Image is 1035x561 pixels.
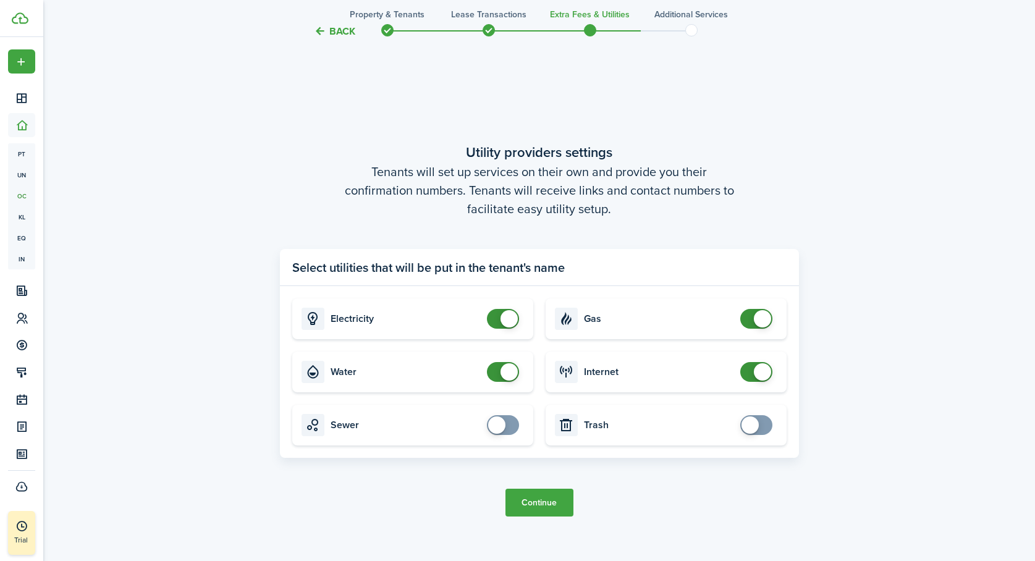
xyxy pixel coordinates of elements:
a: pt [8,143,35,164]
card-title: Internet [584,366,734,378]
h3: Extra fees & Utilities [550,8,630,21]
h3: Additional Services [654,8,728,21]
a: eq [8,227,35,248]
button: Open menu [8,49,35,74]
card-title: Water [331,366,481,378]
card-title: Trash [584,420,734,431]
panel-main-title: Select utilities that will be put in the tenant's name [292,258,565,277]
a: oc [8,185,35,206]
card-title: Gas [584,313,734,324]
a: kl [8,206,35,227]
button: Back [314,25,355,38]
h3: Property & Tenants [350,8,425,21]
button: Continue [505,489,573,517]
h3: Lease Transactions [451,8,526,21]
p: Trial [14,534,64,546]
card-title: Electricity [331,313,481,324]
card-title: Sewer [331,420,481,431]
wizard-step-header-description: Tenants will set up services on their own and provide you their confirmation numbers. Tenants wil... [280,162,799,218]
a: Trial [8,511,35,555]
img: TenantCloud [12,12,28,24]
wizard-step-header-title: Utility providers settings [280,142,799,162]
a: in [8,248,35,269]
a: un [8,164,35,185]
